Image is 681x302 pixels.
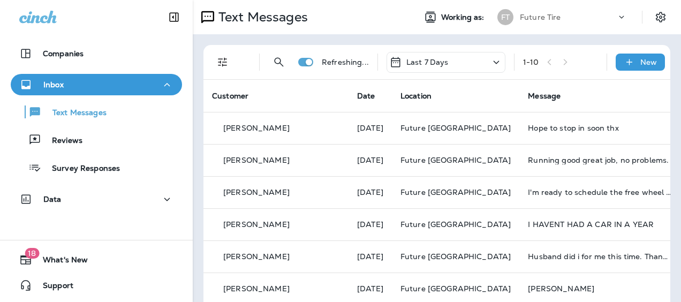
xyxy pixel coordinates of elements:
span: Future [GEOGRAPHIC_DATA] [400,155,511,165]
p: Last 7 Days [406,58,449,66]
p: Sep 13, 2025 08:52 AM [357,284,383,293]
div: Hope to stop in soon thx [528,124,671,132]
p: [PERSON_NAME] [223,284,290,293]
span: What's New [32,255,88,268]
button: Search Messages [268,51,290,73]
button: Settings [651,7,670,27]
span: Future [GEOGRAPHIC_DATA] [400,220,511,229]
p: [PERSON_NAME] [223,124,290,132]
p: Sep 16, 2025 08:39 AM [357,124,383,132]
div: I'm ready to schedule the free wheel alignment check. My oil change is still about 2,000 miles aw... [528,188,671,197]
p: [PERSON_NAME] [223,252,290,261]
p: Survey Responses [41,164,120,174]
p: Data [43,195,62,203]
p: [PERSON_NAME] [223,188,290,197]
p: Inbox [43,80,64,89]
span: Working as: [441,13,487,22]
p: Sep 14, 2025 09:02 AM [357,252,383,261]
p: [PERSON_NAME] [223,156,290,164]
div: Running good great job, no problems. [528,156,671,164]
p: Future Tire [520,13,561,21]
button: 18What's New [11,249,182,270]
p: Text Messages [214,9,308,25]
span: Future [GEOGRAPHIC_DATA] [400,252,511,261]
div: I HAVENT HAD A CAR IN A YEAR [528,220,671,229]
p: Sep 16, 2025 08:24 AM [357,156,383,164]
p: [PERSON_NAME] [223,220,290,229]
span: Future [GEOGRAPHIC_DATA] [400,284,511,293]
div: 1 - 10 [523,58,539,66]
span: Support [32,281,73,294]
span: 18 [25,248,39,259]
span: Future [GEOGRAPHIC_DATA] [400,187,511,197]
p: Companies [43,49,84,58]
button: Reviews [11,129,182,151]
button: Filters [212,51,233,73]
button: Data [11,188,182,210]
span: Date [357,91,375,101]
div: Husband did i for me this time. Thank you. [528,252,671,261]
button: Support [11,275,182,296]
button: Text Messages [11,101,182,123]
span: Future [GEOGRAPHIC_DATA] [400,123,511,133]
p: Text Messages [42,108,107,118]
p: Sep 14, 2025 04:08 PM [357,220,383,229]
button: Collapse Sidebar [159,6,189,28]
p: Sep 15, 2025 09:40 AM [357,188,383,197]
span: Message [528,91,561,101]
button: Inbox [11,74,182,95]
button: Survey Responses [11,156,182,179]
p: Refreshing... [322,58,369,66]
div: Eddie [528,284,671,293]
span: Customer [212,91,248,101]
p: Reviews [41,136,82,146]
div: FT [497,9,513,25]
button: Companies [11,43,182,64]
span: Location [400,91,432,101]
p: New [640,58,657,66]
